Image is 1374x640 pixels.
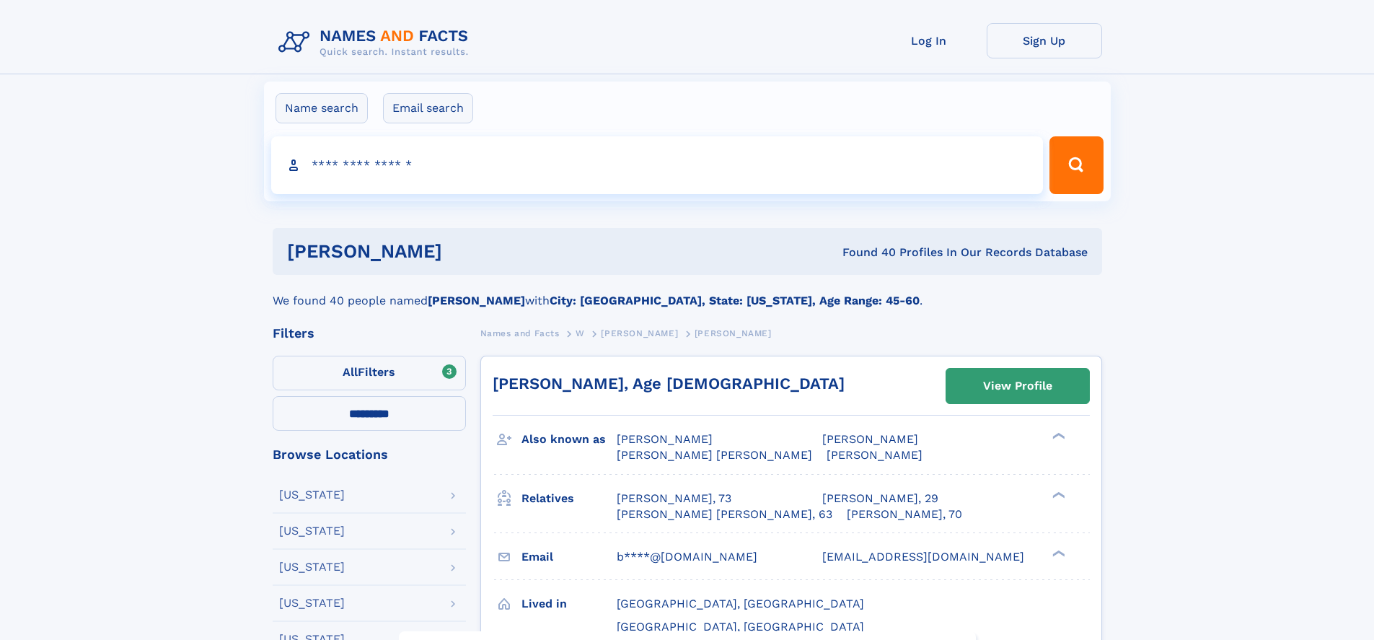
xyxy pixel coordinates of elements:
[983,369,1052,403] div: View Profile
[279,561,345,573] div: [US_STATE]
[279,489,345,501] div: [US_STATE]
[617,507,832,522] a: [PERSON_NAME] [PERSON_NAME], 63
[521,427,617,452] h3: Also known as
[617,432,713,446] span: [PERSON_NAME]
[279,597,345,609] div: [US_STATE]
[521,592,617,616] h3: Lived in
[822,491,938,507] a: [PERSON_NAME], 29
[642,245,1088,260] div: Found 40 Profiles In Our Records Database
[987,23,1102,58] a: Sign Up
[1049,431,1066,441] div: ❯
[617,597,864,610] span: [GEOGRAPHIC_DATA], [GEOGRAPHIC_DATA]
[847,507,962,522] a: [PERSON_NAME], 70
[601,324,678,342] a: [PERSON_NAME]
[946,369,1089,403] a: View Profile
[276,93,368,123] label: Name search
[279,525,345,537] div: [US_STATE]
[1049,490,1066,499] div: ❯
[287,242,643,260] h1: [PERSON_NAME]
[617,448,812,462] span: [PERSON_NAME] [PERSON_NAME]
[493,374,845,393] a: [PERSON_NAME], Age [DEMOGRAPHIC_DATA]
[617,620,864,634] span: [GEOGRAPHIC_DATA], [GEOGRAPHIC_DATA]
[521,545,617,569] h3: Email
[273,23,480,62] img: Logo Names and Facts
[273,327,466,340] div: Filters
[822,550,1024,564] span: [EMAIL_ADDRESS][DOMAIN_NAME]
[601,328,678,338] span: [PERSON_NAME]
[827,448,922,462] span: [PERSON_NAME]
[576,328,585,338] span: W
[343,365,358,379] span: All
[822,432,918,446] span: [PERSON_NAME]
[521,486,617,511] h3: Relatives
[273,275,1102,310] div: We found 40 people named with .
[550,294,920,307] b: City: [GEOGRAPHIC_DATA], State: [US_STATE], Age Range: 45-60
[383,93,473,123] label: Email search
[576,324,585,342] a: W
[428,294,525,307] b: [PERSON_NAME]
[1049,136,1103,194] button: Search Button
[273,356,466,390] label: Filters
[1049,548,1066,558] div: ❯
[871,23,987,58] a: Log In
[617,491,731,507] a: [PERSON_NAME], 73
[480,324,560,342] a: Names and Facts
[695,328,772,338] span: [PERSON_NAME]
[271,136,1044,194] input: search input
[273,448,466,461] div: Browse Locations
